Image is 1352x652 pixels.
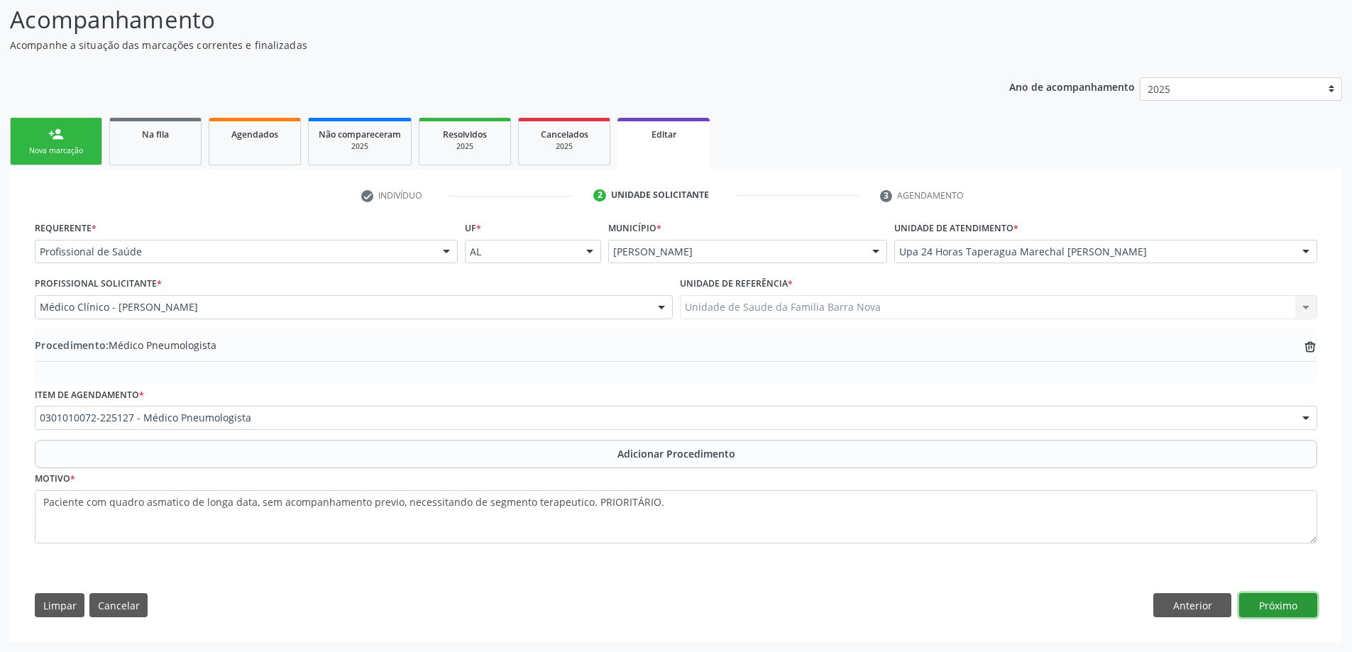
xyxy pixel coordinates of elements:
[35,593,84,617] button: Limpar
[35,468,75,490] label: Motivo
[10,2,942,38] p: Acompanhamento
[319,141,401,152] div: 2025
[608,218,661,240] label: Município
[1153,593,1231,617] button: Anterior
[429,141,500,152] div: 2025
[35,440,1317,468] button: Adicionar Procedimento
[899,245,1288,259] span: Upa 24 Horas Taperagua Marechal [PERSON_NAME]
[894,218,1018,240] label: Unidade de atendimento
[40,411,1288,425] span: 0301010072-225127 - Médico Pneumologista
[465,218,481,240] label: UF
[231,128,278,140] span: Agendados
[611,189,709,201] div: Unidade solicitante
[541,128,588,140] span: Cancelados
[10,38,942,53] p: Acompanhe a situação das marcações correntes e finalizadas
[529,141,600,152] div: 2025
[89,593,148,617] button: Cancelar
[35,273,162,295] label: Profissional Solicitante
[652,128,676,140] span: Editar
[319,128,401,140] span: Não compareceram
[40,300,644,314] span: Médico Clínico - [PERSON_NAME]
[40,245,429,259] span: Profissional de Saúde
[443,128,487,140] span: Resolvidos
[617,446,735,461] span: Adicionar Procedimento
[613,245,859,259] span: [PERSON_NAME]
[470,245,572,259] span: AL
[35,338,109,352] span: Procedimento:
[680,273,793,295] label: Unidade de referência
[1009,77,1135,95] p: Ano de acompanhamento
[142,128,169,140] span: Na fila
[35,338,216,353] span: Médico Pneumologista
[21,145,92,156] div: Nova marcação
[48,126,64,142] div: person_add
[1239,593,1317,617] button: Próximo
[35,385,144,407] label: Item de agendamento
[35,218,97,240] label: Requerente
[593,189,606,202] div: 2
